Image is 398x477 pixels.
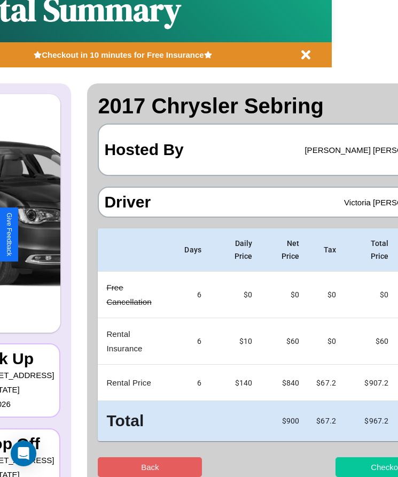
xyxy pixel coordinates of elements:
th: Days [176,228,210,272]
h3: Hosted By [104,130,183,170]
td: $ 60 [345,318,397,365]
p: Free Cancellation [106,280,167,309]
td: $ 840 [261,365,308,401]
th: Total Price [345,228,397,272]
td: 6 [176,318,210,365]
td: $ 60 [261,318,308,365]
td: $ 140 [210,365,261,401]
td: 6 [176,365,210,401]
h3: Total [106,410,167,433]
button: Back [98,457,202,477]
th: Net Price [261,228,308,272]
td: $0 [210,272,261,318]
p: Rental Insurance [106,327,167,356]
td: $10 [210,318,261,365]
td: $ 67.2 [308,365,345,401]
td: $ 0 [345,272,397,318]
th: Daily Price [210,228,261,272]
td: $0 [308,318,345,365]
h3: Driver [104,193,151,211]
td: $ 67.2 [308,401,345,441]
div: Open Intercom Messenger [11,441,36,466]
td: $ 907.2 [345,365,397,401]
th: Tax [308,228,345,272]
div: Give Feedback [5,213,13,256]
td: $ 0 [261,272,308,318]
td: $0 [308,272,345,318]
b: Checkout in 10 minutes for Free Insurance [42,50,204,59]
td: 6 [176,272,210,318]
p: Rental Price [106,375,167,390]
td: $ 900 [261,401,308,441]
td: $ 967.2 [345,401,397,441]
